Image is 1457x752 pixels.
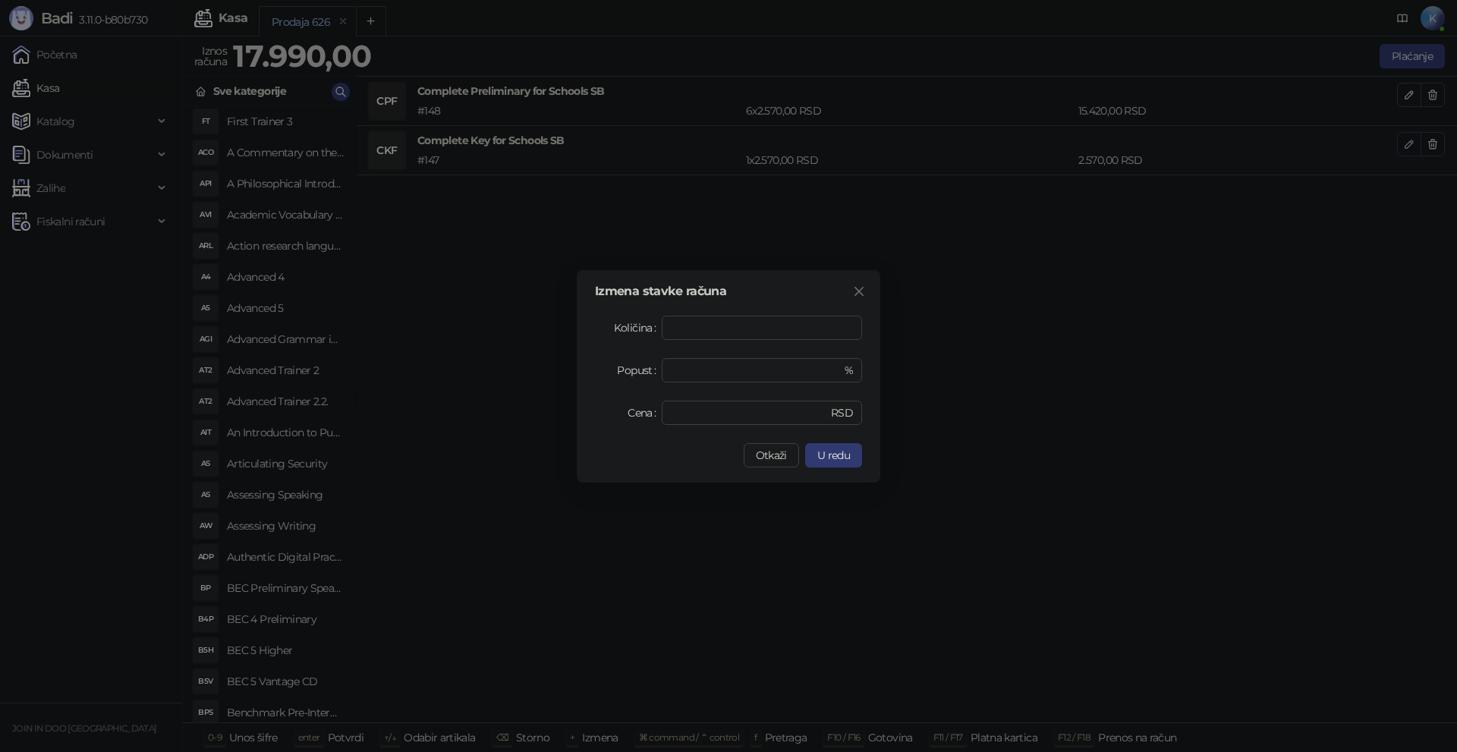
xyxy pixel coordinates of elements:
[853,285,865,297] span: close
[595,285,862,297] div: Izmena stavke računa
[817,448,850,462] span: U redu
[847,285,871,297] span: Zatvori
[847,279,871,304] button: Close
[662,316,861,339] input: Količina
[671,401,828,424] input: Cena
[628,401,662,425] label: Cena
[671,359,842,382] input: Popust
[805,443,862,467] button: U redu
[744,443,799,467] button: Otkaži
[617,358,662,382] label: Popust
[614,316,662,340] label: Količina
[756,448,787,462] span: Otkaži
